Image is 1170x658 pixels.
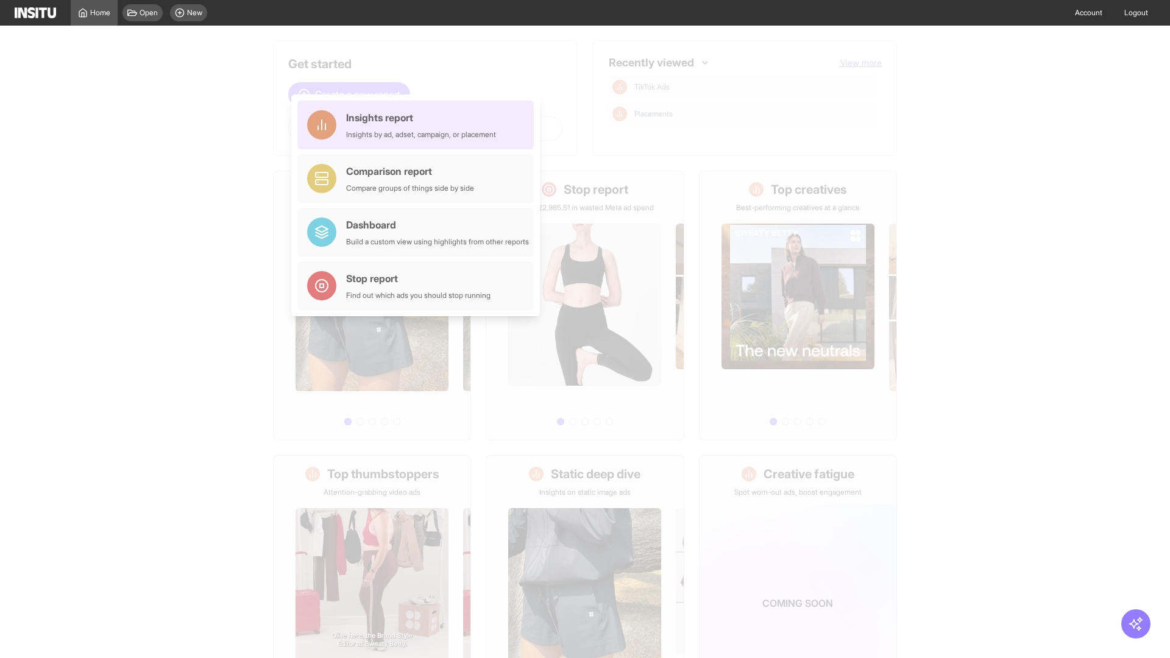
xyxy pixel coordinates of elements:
[346,237,529,247] div: Build a custom view using highlights from other reports
[346,218,529,232] div: Dashboard
[346,164,474,179] div: Comparison report
[346,183,474,193] div: Compare groups of things side by side
[90,8,110,18] span: Home
[346,291,491,300] div: Find out which ads you should stop running
[15,7,56,18] img: Logo
[346,110,496,125] div: Insights report
[346,130,496,140] div: Insights by ad, adset, campaign, or placement
[346,271,491,286] div: Stop report
[140,8,158,18] span: Open
[187,8,202,18] span: New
